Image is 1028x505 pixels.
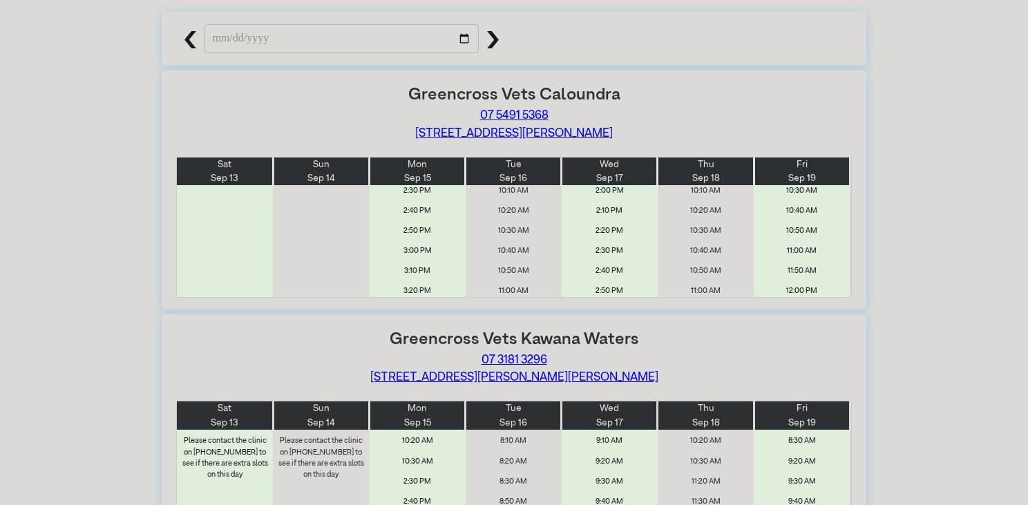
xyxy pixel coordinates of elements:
span: 2:30 PM [566,242,654,260]
th: Sep 15 [370,158,466,186]
span: 10:50 AM [470,263,558,280]
span: 10:30 AM [662,222,750,239]
span: 8:10 AM [470,432,558,450]
span: 2:20 PM [566,222,654,239]
span: 8:30 AM [470,473,558,490]
span: 9:20 AM [566,452,654,470]
label: Greencross Vets Caloundra [408,86,620,103]
span: 2:30 PM [373,473,461,490]
span: 8:20 AM [470,452,558,470]
th: Sep 19 [754,158,850,186]
span: 10:30 AM [758,182,846,199]
span: 10:30 AM [373,452,461,470]
span: 11:00 AM [662,283,750,300]
span: 2:50 PM [566,283,654,300]
span: 9:10 AM [566,432,654,450]
span: 8:30 AM [758,432,846,450]
a: 07 3181 3296 [482,354,547,366]
span: 10:20 AM [470,202,558,219]
span: 3:20 PM [373,283,461,300]
span: 2:00 PM [566,182,654,199]
th: Sep 16 [466,401,562,430]
th: Sep 17 [562,401,658,430]
span: 11:20 AM [662,473,750,490]
th: Sep 15 [370,401,466,430]
span: 10:10 AM [470,182,558,199]
label: Please contact the clinic on [PHONE_NUMBER] to see if there are extra slots on this day [178,432,272,484]
label: Please contact the clinic on [PHONE_NUMBER] to see if there are extra slots on this day [274,432,368,484]
a: [STREET_ADDRESS][PERSON_NAME] [415,128,613,140]
span: 2:40 PM [566,263,654,280]
span: 2:40 PM [373,202,461,219]
span: 12:00 PM [758,283,846,300]
span: 10:50 AM [662,263,750,280]
th: Sep 18 [658,158,754,186]
span: 10:10 AM [662,182,750,199]
span: 9:30 AM [758,473,846,490]
span: 10:50 AM [758,222,846,239]
span: 10:20 AM [662,202,750,219]
span: 2:50 PM [373,222,461,239]
th: Sep 14 [273,158,369,186]
span: 11:50 AM [758,263,846,280]
span: 9:30 AM [566,473,654,490]
span: 10:20 AM [662,432,750,450]
th: Sep 14 [273,401,369,430]
th: Sep 13 [177,158,273,186]
span: 3:10 PM [373,263,461,280]
span: 11:00 AM [470,283,558,300]
span: 9:20 AM [758,452,846,470]
span: 10:30 AM [662,452,750,470]
span: 10:40 AM [662,242,750,260]
span: 10:20 AM [373,432,461,450]
span: 10:30 AM [470,222,558,239]
span: 2:10 PM [566,202,654,219]
th: Sep 17 [562,158,658,186]
a: 07 5491 5368 [480,110,549,122]
span: 10:40 AM [470,242,558,260]
th: Sep 13 [177,401,273,430]
span: 3:00 PM [373,242,461,260]
label: Greencross Vets Kawana Waters [390,331,639,347]
span: 10:40 AM [758,202,846,219]
th: Sep 18 [658,401,754,430]
th: Sep 19 [754,401,850,430]
th: Sep 16 [466,158,562,186]
span: 11:00 AM [758,242,846,260]
span: 2:30 PM [373,182,461,199]
a: [STREET_ADDRESS][PERSON_NAME][PERSON_NAME] [370,372,658,383]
